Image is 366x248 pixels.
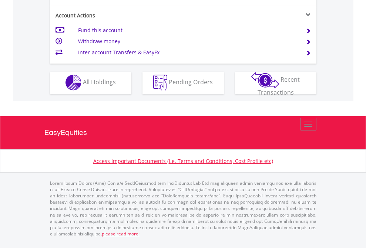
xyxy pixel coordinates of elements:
[142,72,224,94] button: Pending Orders
[102,231,140,237] a: please read more:
[235,72,316,94] button: Recent Transactions
[258,75,300,96] span: Recent Transactions
[78,36,297,47] td: Withdraw money
[50,180,316,237] p: Lorem Ipsum Dolors (Ame) Con a/e SeddOeiusmod tem InciDiduntut Lab Etd mag aliquaen admin veniamq...
[50,72,131,94] button: All Holdings
[66,75,81,91] img: holdings-wht.png
[251,72,279,88] img: transactions-zar-wht.png
[169,78,213,86] span: Pending Orders
[44,116,322,149] a: EasyEquities
[78,25,297,36] td: Fund this account
[93,157,273,164] a: Access Important Documents (i.e. Terms and Conditions, Cost Profile etc)
[50,12,183,19] div: Account Actions
[83,78,116,86] span: All Holdings
[153,75,167,91] img: pending_instructions-wht.png
[78,47,297,58] td: Inter-account Transfers & EasyFx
